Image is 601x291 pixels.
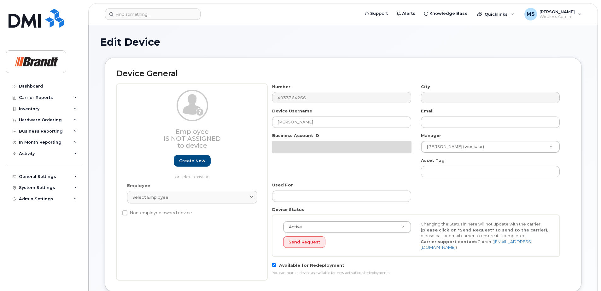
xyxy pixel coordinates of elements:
[164,135,221,142] span: Is not assigned
[272,133,319,139] label: Business Account ID
[416,221,553,250] div: Changing the Status in here will not update with the carrier, , please call or email carrier to e...
[272,182,293,188] label: Used For
[272,207,304,213] label: Device Status
[421,157,445,163] label: Asset Tag
[285,224,302,230] span: Active
[272,84,290,90] label: Number
[279,263,344,268] span: Available for Redeployment
[272,263,276,267] input: Available for Redeployment
[177,142,207,149] span: to device
[127,174,257,180] p: or select existing
[421,84,430,90] label: City
[100,37,586,48] h1: Edit Device
[421,239,532,250] a: [EMAIL_ADDRESS][DOMAIN_NAME]
[127,191,257,203] a: Select employee
[122,209,192,217] label: Non-employee owned device
[174,155,211,167] a: Create new
[122,210,127,215] input: Non-employee owned device
[421,141,559,152] a: [PERSON_NAME] (wockaar)
[421,239,477,244] strong: Carrier support contact:
[116,69,570,78] h2: Device General
[127,183,150,189] label: Employee
[421,133,441,139] label: Manager
[132,194,168,200] span: Select employee
[283,221,411,233] a: Active
[283,236,325,248] button: Send Request
[127,128,257,149] h3: Employee
[421,108,434,114] label: Email
[423,144,484,150] span: [PERSON_NAME] (wockaar)
[272,108,312,114] label: Device Username
[421,227,547,232] strong: (please click on "Send Request" to send to the carrier)
[272,271,560,276] div: You can mark a device as available for new activations/redeployments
